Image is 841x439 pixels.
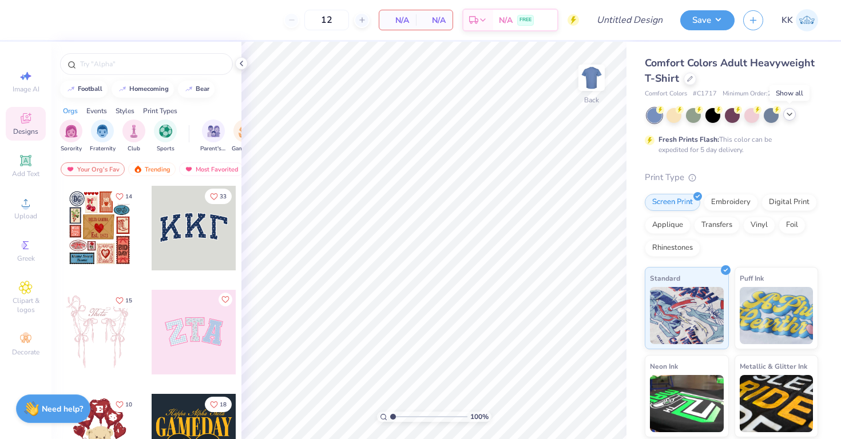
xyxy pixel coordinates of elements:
[782,14,793,27] span: KK
[232,119,258,153] button: filter button
[6,296,46,314] span: Clipart & logos
[723,89,780,99] span: Minimum Order: 24 +
[13,85,39,94] span: Image AI
[110,293,137,308] button: Like
[63,106,78,116] div: Orgs
[386,14,409,26] span: N/A
[645,194,700,211] div: Screen Print
[59,119,82,153] button: filter button
[157,145,174,153] span: Sports
[196,86,209,92] div: bear
[12,169,39,178] span: Add Text
[680,10,735,30] button: Save
[694,217,740,234] div: Transfers
[470,412,489,422] span: 100 %
[79,58,225,70] input: Try "Alpha"
[645,56,815,85] span: Comfort Colors Adult Heavyweight T-Shirt
[232,119,258,153] div: filter for Game Day
[96,125,109,138] img: Fraternity Image
[78,86,102,92] div: football
[769,85,810,101] div: Show all
[61,145,82,153] span: Sorority
[499,14,513,26] span: N/A
[645,171,818,184] div: Print Type
[704,194,758,211] div: Embroidery
[423,14,446,26] span: N/A
[159,125,172,138] img: Sports Image
[179,162,244,176] div: Most Favorited
[128,125,140,138] img: Club Image
[125,298,132,304] span: 15
[658,134,799,155] div: This color can be expedited for 5 day delivery.
[154,119,177,153] button: filter button
[90,145,116,153] span: Fraternity
[129,86,169,92] div: homecoming
[184,165,193,173] img: most_fav.gif
[66,165,75,173] img: most_fav.gif
[200,145,227,153] span: Parent's Weekend
[184,86,193,93] img: trend_line.gif
[86,106,107,116] div: Events
[584,95,599,105] div: Back
[220,194,227,199] span: 33
[588,9,672,31] input: Untitled Design
[13,127,38,136] span: Designs
[743,217,775,234] div: Vinyl
[128,162,176,176] div: Trending
[220,402,227,408] span: 18
[645,89,687,99] span: Comfort Colors
[42,404,83,414] strong: Need help?
[125,194,132,199] span: 14
[580,66,603,89] img: Back
[205,189,232,204] button: Like
[650,272,680,284] span: Standard
[118,86,127,93] img: trend_line.gif
[779,217,806,234] div: Foil
[205,397,232,412] button: Like
[519,16,531,24] span: FREE
[304,10,349,30] input: – –
[112,81,174,98] button: homecoming
[782,9,818,31] a: KK
[122,119,145,153] button: filter button
[14,211,37,221] span: Upload
[65,125,78,138] img: Sorority Image
[650,360,678,372] span: Neon Ink
[219,293,232,306] button: Like
[178,81,215,98] button: bear
[239,125,252,138] img: Game Day Image
[133,165,142,173] img: trending.gif
[200,119,227,153] div: filter for Parent's Weekend
[650,287,724,344] img: Standard
[658,135,719,144] strong: Fresh Prints Flash:
[61,162,125,176] div: Your Org's Fav
[740,272,764,284] span: Puff Ink
[740,287,814,344] img: Puff Ink
[122,119,145,153] div: filter for Club
[693,89,717,99] span: # C1717
[207,125,220,138] img: Parent's Weekend Image
[740,375,814,432] img: Metallic & Glitter Ink
[645,240,700,257] div: Rhinestones
[200,119,227,153] button: filter button
[128,145,140,153] span: Club
[232,145,258,153] span: Game Day
[650,375,724,432] img: Neon Ink
[740,360,807,372] span: Metallic & Glitter Ink
[125,402,132,408] span: 10
[110,397,137,412] button: Like
[154,119,177,153] div: filter for Sports
[12,348,39,357] span: Decorate
[116,106,134,116] div: Styles
[645,217,691,234] div: Applique
[60,81,108,98] button: football
[59,119,82,153] div: filter for Sorority
[796,9,818,31] img: Katie Kelly
[66,86,76,93] img: trend_line.gif
[143,106,177,116] div: Print Types
[110,189,137,204] button: Like
[17,254,35,263] span: Greek
[90,119,116,153] div: filter for Fraternity
[90,119,116,153] button: filter button
[761,194,817,211] div: Digital Print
